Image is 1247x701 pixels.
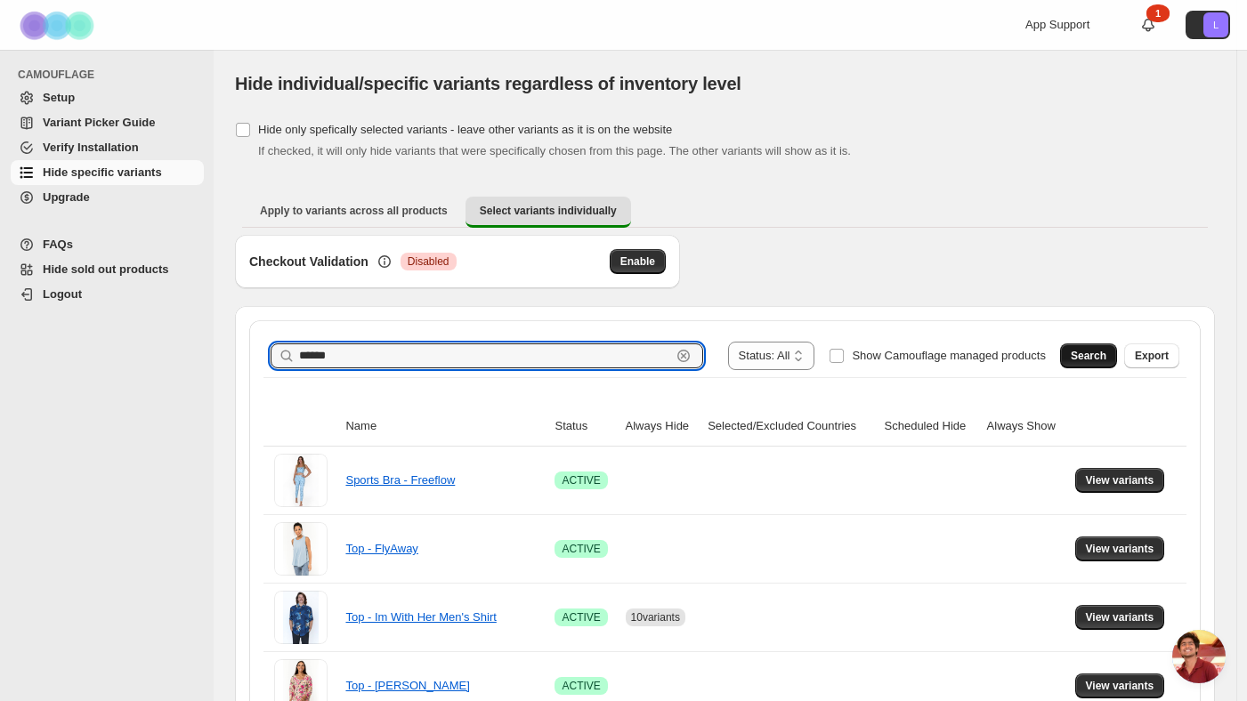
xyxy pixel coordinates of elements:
[879,407,982,447] th: Scheduled Hide
[249,253,368,270] h3: Checkout Validation
[11,232,204,257] a: FAQs
[1139,16,1157,34] a: 1
[345,679,469,692] a: Top - [PERSON_NAME]
[1135,349,1169,363] span: Export
[345,610,496,624] a: Top - Im With Her Men's Shirt
[345,542,417,555] a: Top - FlyAway
[11,135,204,160] a: Verify Installation
[610,249,666,274] button: Enable
[1146,4,1170,22] div: 1
[675,347,692,365] button: Clear
[11,160,204,185] a: Hide specific variants
[246,197,462,225] button: Apply to variants across all products
[1213,20,1219,30] text: L
[1075,468,1165,493] button: View variants
[562,542,600,556] span: ACTIVE
[1086,610,1154,624] span: View variants
[43,287,82,301] span: Logout
[11,185,204,210] a: Upgrade
[1075,673,1165,698] button: View variants
[14,1,103,50] img: Camouflage
[1075,605,1165,630] button: View variants
[1203,12,1228,37] span: Avatar with initials L
[43,91,75,104] span: Setup
[1075,536,1165,561] button: View variants
[11,110,204,135] a: Variant Picker Guide
[1025,18,1089,31] span: App Support
[43,116,155,129] span: Variant Picker Guide
[408,254,449,269] span: Disabled
[235,74,741,93] span: Hide individual/specific variants regardless of inventory level
[258,123,672,136] span: Hide only spefically selected variants - leave other variants as it is on the website
[1186,11,1230,39] button: Avatar with initials L
[1086,679,1154,693] span: View variants
[549,407,619,447] th: Status
[702,407,879,447] th: Selected/Excluded Countries
[43,190,90,204] span: Upgrade
[1060,343,1117,368] button: Search
[562,679,600,693] span: ACTIVE
[260,204,448,218] span: Apply to variants across all products
[340,407,549,447] th: Name
[562,610,600,624] span: ACTIVE
[11,282,204,307] a: Logout
[43,262,169,276] span: Hide sold out products
[258,144,851,157] span: If checked, it will only hide variants that were specifically chosen from this page. The other va...
[43,238,73,251] span: FAQs
[11,257,204,282] a: Hide sold out products
[982,407,1070,447] th: Always Show
[1071,349,1106,363] span: Search
[1086,473,1154,487] span: View variants
[466,197,631,228] button: Select variants individually
[1086,542,1154,556] span: View variants
[620,407,703,447] th: Always Hide
[480,204,617,218] span: Select variants individually
[852,349,1046,362] span: Show Camouflage managed products
[345,473,455,487] a: Sports Bra - Freeflow
[562,473,600,487] span: ACTIVE
[18,68,205,82] span: CAMOUFLAGE
[43,165,162,179] span: Hide specific variants
[11,85,204,110] a: Setup
[43,141,139,154] span: Verify Installation
[1172,630,1226,683] div: Open chat
[631,611,680,624] span: 10 variants
[620,254,655,269] span: Enable
[1124,343,1179,368] button: Export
